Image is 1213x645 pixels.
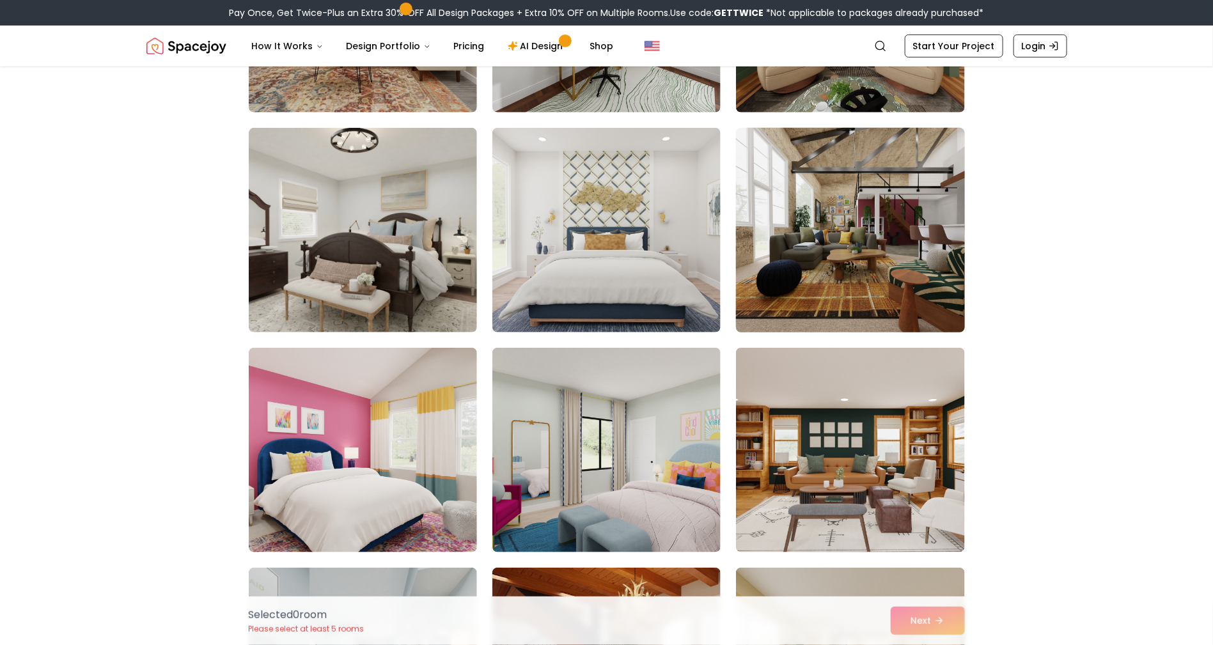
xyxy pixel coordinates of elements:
img: Room room-42 [736,348,964,552]
a: Spacejoy [146,33,226,59]
nav: Global [146,26,1067,66]
a: Pricing [444,33,495,59]
nav: Main [242,33,624,59]
a: Shop [580,33,624,59]
img: Room room-38 [492,128,721,332]
a: AI Design [497,33,577,59]
p: Selected 0 room [249,607,364,623]
button: Design Portfolio [336,33,441,59]
span: Use code: [671,6,764,19]
img: Spacejoy Logo [146,33,226,59]
p: Please select at least 5 rooms [249,624,364,634]
button: How It Works [242,33,334,59]
img: Room room-41 [492,348,721,552]
img: Room room-39 [730,123,970,338]
a: Start Your Project [905,35,1003,58]
a: Login [1013,35,1067,58]
div: Pay Once, Get Twice-Plus an Extra 30% OFF All Design Packages + Extra 10% OFF on Multiple Rooms. [230,6,984,19]
b: GETTWICE [714,6,764,19]
img: Room room-37 [249,128,477,332]
span: *Not applicable to packages already purchased* [764,6,984,19]
img: United States [645,38,660,54]
img: Room room-40 [249,348,477,552]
